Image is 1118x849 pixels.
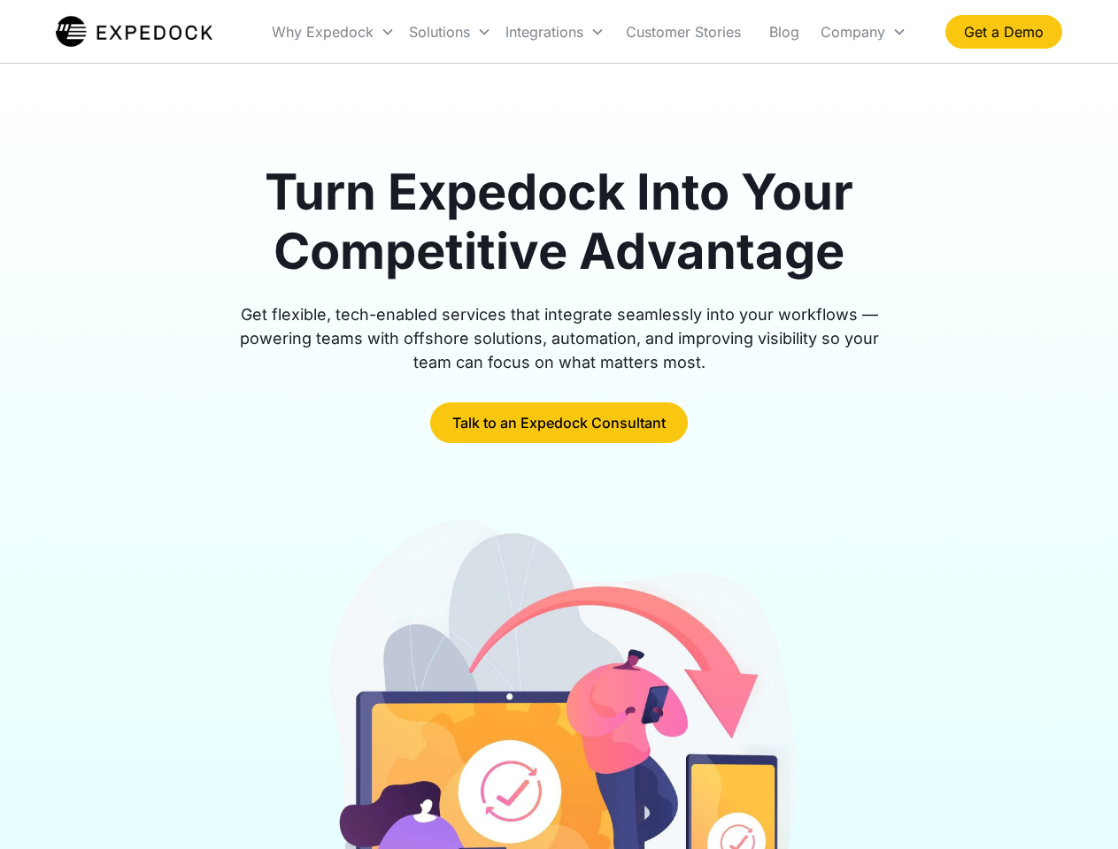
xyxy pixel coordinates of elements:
[220,163,899,281] h1: Turn Expedock Into Your Competitive Advantage
[402,2,498,62] div: Solutions
[272,23,374,41] div: Why Expedock
[505,23,583,41] div: Integrations
[1029,764,1118,849] iframe: Chat Widget
[56,14,212,50] a: home
[56,14,212,50] img: Expedock Logo
[755,2,813,62] a: Blog
[945,15,1062,49] a: Get a Demo
[430,402,688,443] a: Talk to an Expedock Consultant
[498,2,612,62] div: Integrations
[813,2,914,62] div: Company
[409,23,470,41] div: Solutions
[821,23,885,41] div: Company
[265,2,402,62] div: Why Expedock
[612,2,755,62] a: Customer Stories
[220,302,899,374] div: Get flexible, tech-enabled services that integrate seamlessly into your workflows — powering team...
